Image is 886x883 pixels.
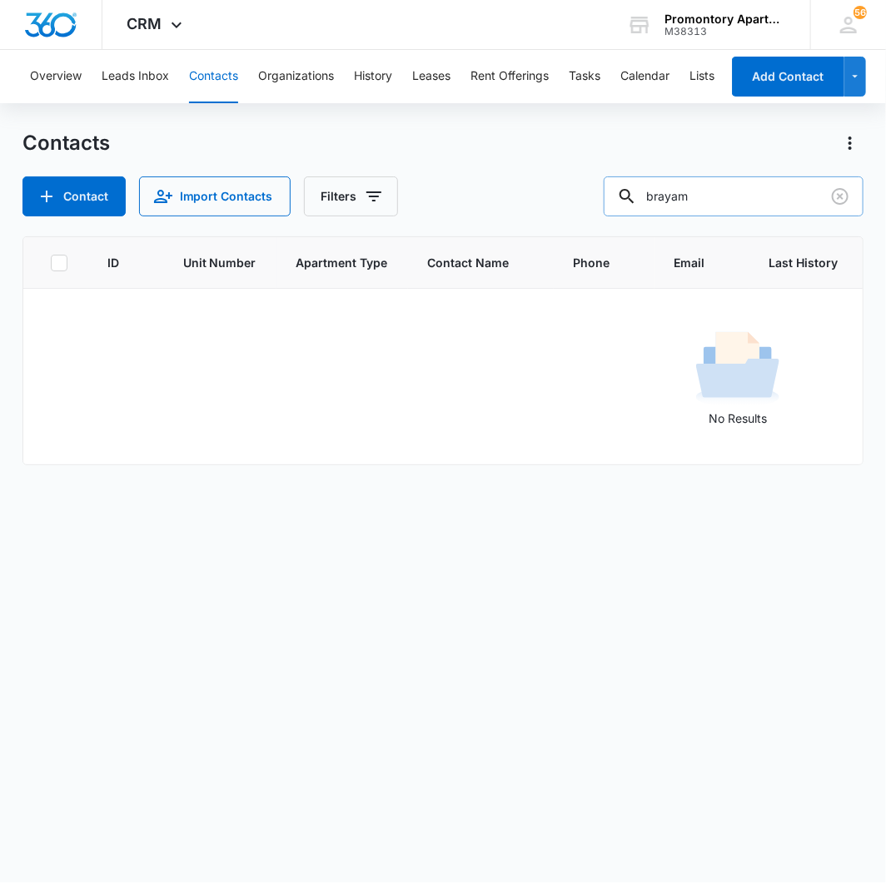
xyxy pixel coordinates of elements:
[428,254,510,271] span: Contact Name
[837,130,864,156] button: Actions
[354,50,392,103] button: History
[769,254,839,271] span: Last History
[854,6,867,19] span: 56
[304,176,398,216] button: Filters
[258,50,334,103] button: Organizations
[30,50,82,103] button: Overview
[127,15,162,32] span: CRM
[674,254,705,271] span: Email
[107,254,119,271] span: ID
[22,131,110,156] h1: Contacts
[139,176,291,216] button: Import Contacts
[569,50,600,103] button: Tasks
[22,176,126,216] button: Add Contact
[189,50,238,103] button: Contacts
[696,326,779,409] img: No Results
[470,50,549,103] button: Rent Offerings
[854,6,867,19] div: notifications count
[732,57,844,97] button: Add Contact
[296,254,388,271] span: Apartment Type
[604,176,864,216] input: Search Contacts
[689,50,714,103] button: Lists
[827,183,854,210] button: Clear
[183,254,256,271] span: Unit Number
[664,26,786,37] div: account id
[574,254,610,271] span: Phone
[620,50,669,103] button: Calendar
[412,50,450,103] button: Leases
[664,12,786,26] div: account name
[102,50,169,103] button: Leads Inbox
